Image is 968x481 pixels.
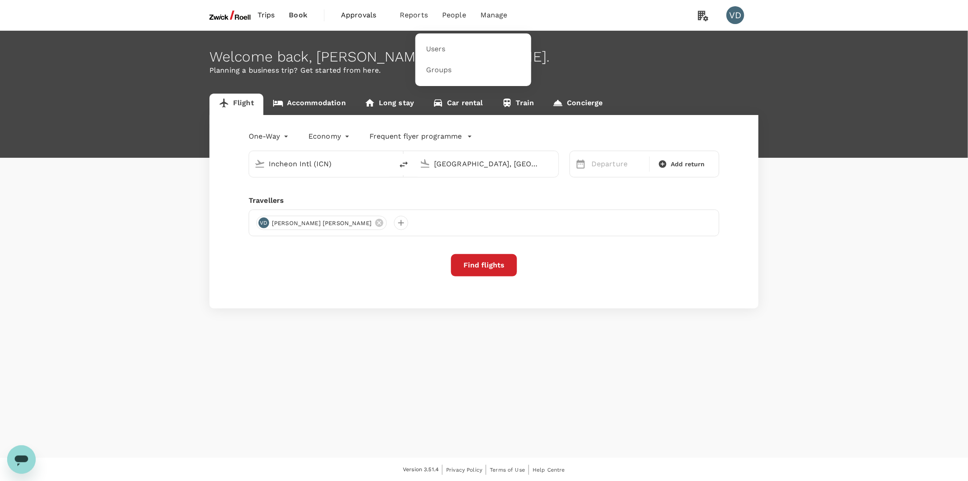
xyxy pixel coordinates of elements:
[533,467,565,473] span: Help Centre
[369,131,462,142] p: Frequent flyer programme
[671,160,705,169] span: Add return
[256,216,387,230] div: VD[PERSON_NAME] [PERSON_NAME]
[451,254,517,276] button: Find flights
[393,154,414,175] button: delete
[341,10,386,21] span: Approvals
[269,157,374,171] input: Depart from
[421,39,526,60] a: Users
[552,163,554,164] button: Open
[480,10,508,21] span: Manage
[7,445,36,474] iframe: Schaltfläche zum Öffnen des Messaging-Fensters
[490,467,525,473] span: Terms of Use
[209,94,263,115] a: Flight
[543,94,612,115] a: Concierge
[446,467,482,473] span: Privacy Policy
[355,94,423,115] a: Long stay
[249,129,291,144] div: One-Way
[258,10,275,21] span: Trips
[490,465,525,475] a: Terms of Use
[209,65,759,76] p: Planning a business trip? Get started from here.
[446,465,482,475] a: Privacy Policy
[369,131,472,142] button: Frequent flyer programme
[387,163,389,164] button: Open
[726,6,744,24] div: VD
[421,60,526,81] a: Groups
[403,465,439,474] span: Version 3.51.4
[308,129,352,144] div: Economy
[258,218,269,228] div: VD
[209,5,250,25] img: ZwickRoell Pte. Ltd.
[209,49,759,65] div: Welcome back , [PERSON_NAME] [PERSON_NAME] .
[263,94,355,115] a: Accommodation
[492,94,544,115] a: Train
[426,44,446,54] span: Users
[289,10,308,21] span: Book
[400,10,428,21] span: Reports
[249,195,719,206] div: Travellers
[267,219,377,228] span: [PERSON_NAME] [PERSON_NAME]
[423,94,492,115] a: Car rental
[591,159,644,169] p: Departure
[442,10,466,21] span: People
[426,65,452,75] span: Groups
[533,465,565,475] a: Help Centre
[434,157,540,171] input: Going to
